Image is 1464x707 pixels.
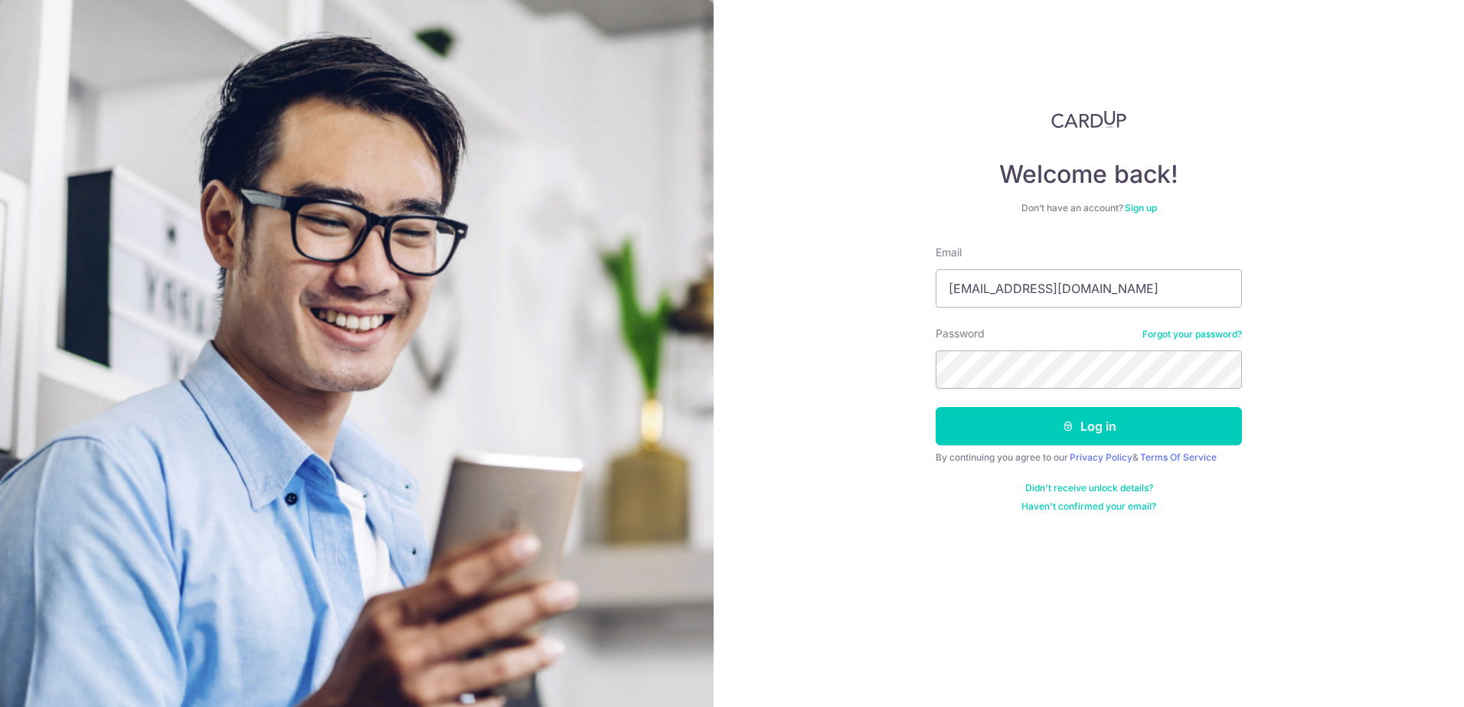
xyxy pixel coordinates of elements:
[936,245,962,260] label: Email
[936,451,1242,464] div: By continuing you agree to our &
[936,326,985,341] label: Password
[1125,202,1157,213] a: Sign up
[1070,451,1132,463] a: Privacy Policy
[1142,328,1242,340] a: Forgot your password?
[1021,500,1156,513] a: Haven't confirmed your email?
[1140,451,1217,463] a: Terms Of Service
[936,202,1242,214] div: Don’t have an account?
[936,407,1242,445] button: Log in
[1051,110,1126,129] img: CardUp Logo
[936,269,1242,308] input: Enter your Email
[936,159,1242,190] h4: Welcome back!
[1025,482,1153,494] a: Didn't receive unlock details?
